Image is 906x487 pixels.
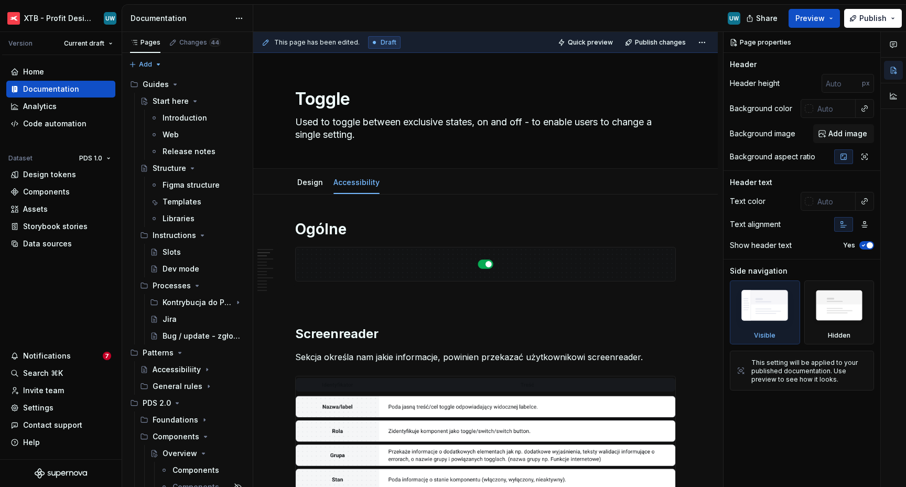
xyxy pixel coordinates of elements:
[730,196,765,207] div: Text color
[126,57,165,72] button: Add
[136,378,249,395] div: General rules
[828,331,850,340] div: Hidden
[2,7,120,29] button: XTB - Profit Design SystemUW
[163,146,215,157] div: Release notes
[146,193,249,210] a: Templates
[813,99,856,118] input: Auto
[23,67,44,77] div: Home
[153,230,196,241] div: Instructions
[23,351,71,361] div: Notifications
[146,126,249,143] a: Web
[333,178,380,187] a: Accessibility
[163,213,195,224] div: Libraries
[146,244,249,261] a: Slots
[163,331,242,341] div: Bug / update - zgłoszenia
[293,114,674,143] textarea: Used to toggle between exclusive states, on and off - to enable users to change a single setting.
[163,448,197,459] div: Overview
[6,417,115,434] button: Contact support
[153,96,189,106] div: Start here
[296,247,675,281] img: a42be6bb-24cd-4144-909f-d4b596d2b48a.png
[136,93,249,110] a: Start here
[163,113,207,123] div: Introduction
[822,74,862,93] input: Auto
[156,462,249,479] a: Components
[130,38,160,47] div: Pages
[804,280,875,344] div: Hidden
[179,38,221,47] div: Changes
[730,59,757,70] div: Header
[293,171,327,193] div: Design
[79,154,102,163] span: PDS 1.0
[136,412,249,428] div: Foundations
[143,79,169,90] div: Guides
[789,9,840,28] button: Preview
[730,280,800,344] div: Visible
[136,361,249,378] a: Accessibiliity
[23,420,82,430] div: Contact support
[136,227,249,244] div: Instructions
[6,98,115,115] a: Analytics
[143,348,174,358] div: Patterns
[6,166,115,183] a: Design tokens
[23,118,87,129] div: Code automation
[23,204,48,214] div: Assets
[6,218,115,235] a: Storybook stories
[859,13,887,24] span: Publish
[153,381,202,392] div: General rules
[163,180,220,190] div: Figma structure
[813,192,856,211] input: Auto
[6,399,115,416] a: Settings
[163,247,181,257] div: Slots
[23,169,76,180] div: Design tokens
[146,143,249,160] a: Release notes
[741,9,784,28] button: Share
[8,39,33,48] div: Version
[105,14,115,23] div: UW
[103,352,111,360] span: 7
[146,294,249,311] div: Kontrybucja do PDS
[24,13,91,24] div: XTB - Profit Design System
[153,415,198,425] div: Foundations
[146,328,249,344] a: Bug / update - zgłoszenia
[35,468,87,479] svg: Supernova Logo
[146,445,249,462] a: Overview
[23,221,88,232] div: Storybook stories
[730,219,781,230] div: Text alignment
[153,431,199,442] div: Components
[163,264,199,274] div: Dev mode
[23,385,64,396] div: Invite team
[163,314,177,324] div: Jira
[730,128,795,139] div: Background image
[126,395,249,412] div: PDS 2.0
[751,359,867,384] div: This setting will be applied to your published documentation. Use preview to see how it looks.
[153,364,201,375] div: Accessibiliity
[163,297,232,308] div: Kontrybucja do PDS
[295,351,676,363] p: Sekcja określa nam jakie informacje, powinien przekazać użytkownikowi screenreader.
[329,171,384,193] div: Accessibility
[126,344,249,361] div: Patterns
[274,38,360,47] span: This page has been edited.
[23,101,57,112] div: Analytics
[730,177,772,188] div: Header text
[64,39,104,48] span: Current draft
[635,38,686,47] span: Publish changes
[813,124,874,143] button: Add image
[146,210,249,227] a: Libraries
[209,38,221,47] span: 44
[622,35,691,50] button: Publish changes
[146,110,249,126] a: Introduction
[139,60,152,69] span: Add
[555,35,618,50] button: Quick preview
[297,178,323,187] a: Design
[59,36,117,51] button: Current draft
[6,81,115,98] a: Documentation
[754,331,775,340] div: Visible
[295,326,676,342] h2: Screenreader
[6,115,115,132] a: Code automation
[8,154,33,163] div: Dataset
[153,163,186,174] div: Structure
[295,220,676,239] h1: Ogólne
[146,311,249,328] a: Jira
[568,38,613,47] span: Quick preview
